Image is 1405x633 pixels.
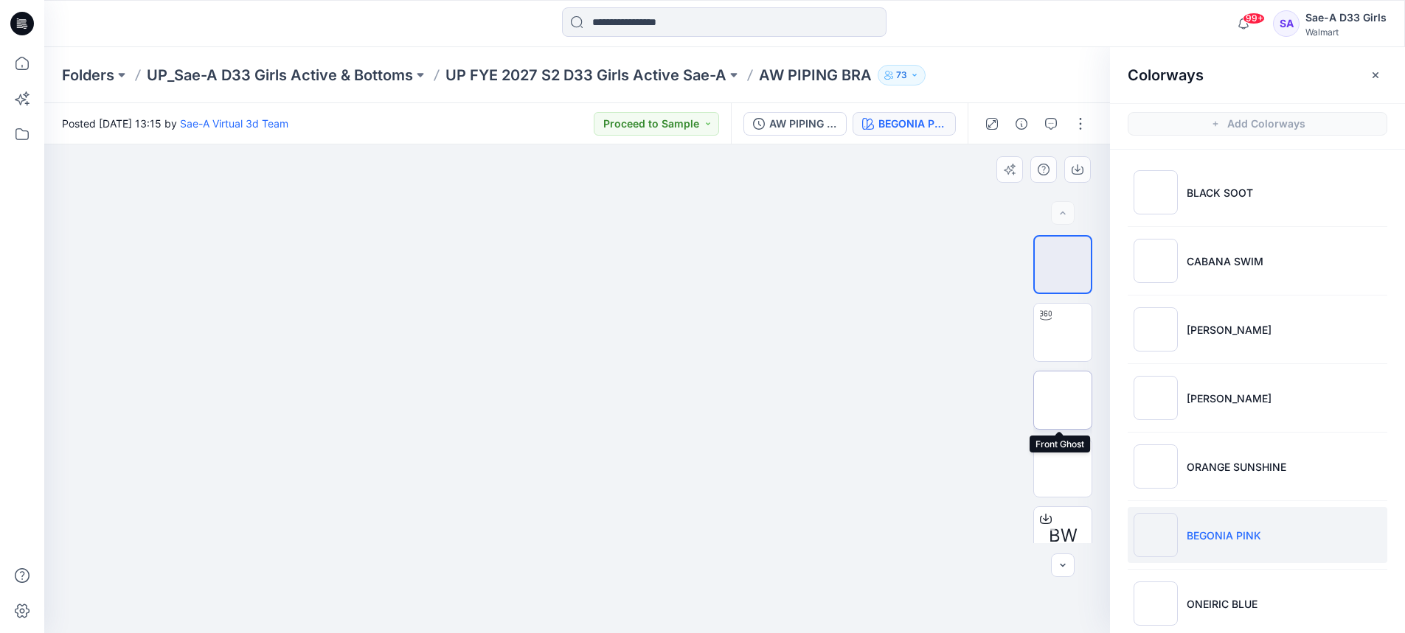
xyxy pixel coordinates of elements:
[878,65,926,85] button: 73
[445,65,726,85] a: UP FYE 2027 S2 D33 Girls Active Sae-A
[896,67,907,83] p: 73
[1273,10,1300,37] div: SA
[1134,307,1178,352] img: ASH ROSE
[147,65,413,85] a: UP_Sae-A D33 Girls Active & Bottoms
[1049,522,1078,549] span: BW
[1010,112,1033,136] button: Details
[1187,322,1272,338] p: [PERSON_NAME]
[1187,596,1257,612] p: ONEIRIC BLUE
[1134,376,1178,420] img: JADE STONE
[1187,253,1263,269] p: CABANA SWIM
[1305,27,1387,38] div: Walmart
[1134,444,1178,489] img: ORANGE SUNSHINE
[1243,13,1265,24] span: 99+
[180,117,288,130] a: Sae-A Virtual 3d Team
[62,65,114,85] a: Folders
[62,116,288,131] span: Posted [DATE] 13:15 by
[1134,239,1178,283] img: CABANA SWIM
[769,116,837,132] div: AW PIPING BRA_FULL COLORWAYS
[1128,66,1204,84] h2: Colorways
[1187,185,1253,200] p: BLACK SOOT
[1134,513,1178,557] img: BEGONIA PINK
[853,112,956,136] button: BEGONIA PINK
[1187,459,1286,475] p: ORANGE SUNSHINE
[1187,391,1272,406] p: [PERSON_NAME]
[1187,528,1261,543] p: BEGONIA PINK
[1134,170,1178,214] img: BLACK SOOT
[743,112,847,136] button: AW PIPING BRA_FULL COLORWAYS
[1305,9,1387,27] div: Sae-A D33 Girls
[878,116,946,132] div: BEGONIA PINK
[759,65,872,85] p: AW PIPING BRA
[1134,581,1178,626] img: ONEIRIC BLUE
